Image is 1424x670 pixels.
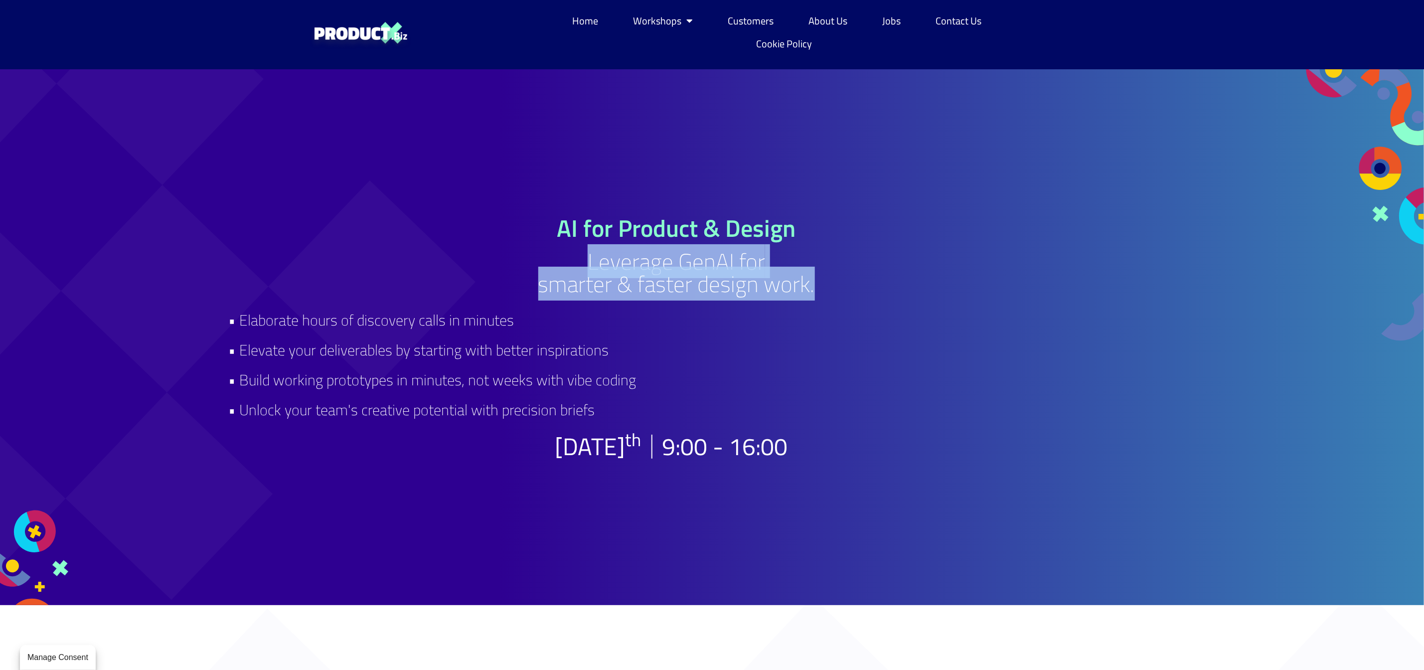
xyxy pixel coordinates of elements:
nav: Menu [554,9,1007,55]
h1: AI for Product & Design [229,216,1124,240]
p: [DATE] [555,435,641,459]
a: Contact Us [926,9,991,32]
a: Cookie Policy [747,32,822,55]
a: Home [562,9,608,32]
a: Workshops [623,9,703,32]
h2: Leverage GenAI for smarter & faster design work. [229,250,1124,295]
a: Customers [718,9,784,32]
sup: th [626,426,641,453]
button: Manage Consent [20,645,96,670]
a: Jobs [872,9,911,32]
h2: • Elaborate hours of discovery calls in minutes • Elevate your deliverables by starting with bett... [229,305,1124,425]
h2: 9:00 - 16:00 [662,435,788,459]
a: About Us [798,9,857,32]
